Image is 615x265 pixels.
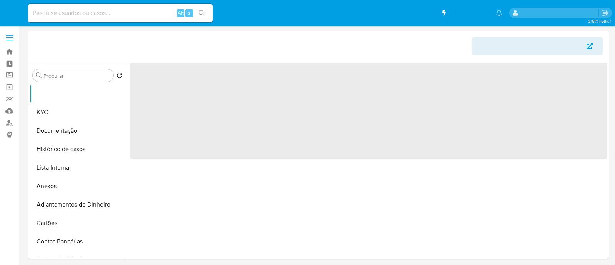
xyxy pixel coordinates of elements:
[30,85,126,103] button: Geral
[30,103,126,122] button: KYC
[30,158,126,177] button: Lista Interna
[30,195,126,214] button: Adiantamentos de Dinheiro
[30,214,126,232] button: Cartões
[472,37,603,55] button: Veja Aparência por [PERSON_NAME]
[482,37,585,55] span: Veja Aparência por [PERSON_NAME]
[43,72,110,79] input: Procurar
[521,9,599,17] p: anna.almeida@mercadopago.com.br
[30,122,126,140] button: Documentação
[601,9,609,17] a: Sair
[188,9,190,17] span: s
[130,63,607,159] span: ‌
[496,10,502,16] a: Notificações
[30,232,126,251] button: Contas Bancárias
[178,9,184,17] span: Alt
[116,72,123,81] button: Retornar ao pedido padrão
[34,42,97,50] h1: Informação do Usuário
[36,72,42,78] button: Procurar
[28,8,213,18] input: Pesquise usuários ou casos...
[194,8,209,18] button: search-icon
[447,9,488,17] span: Atalhos rápidos
[30,177,126,195] button: Anexos
[30,140,126,158] button: Histórico de casos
